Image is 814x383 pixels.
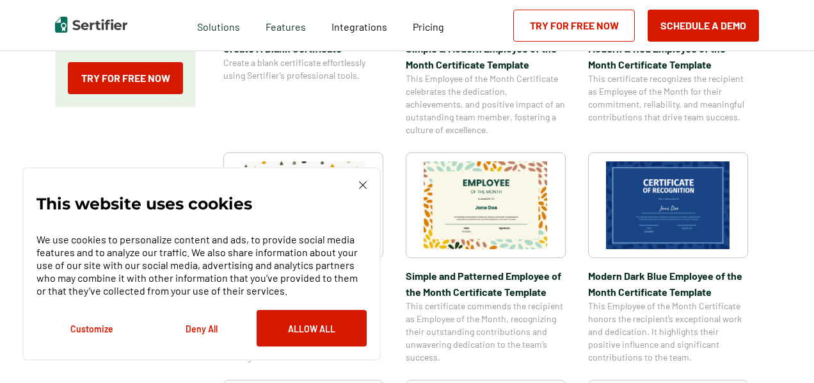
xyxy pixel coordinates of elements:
span: Create a blank certificate effortlessly using Sertifier’s professional tools. [223,56,383,82]
span: This certificate commends the recipient as Employee of the Month, recognizing their outstanding c... [406,300,566,364]
span: Features [266,17,306,33]
p: This website uses cookies [36,197,252,210]
img: Sertifier | Digital Credentialing Platform [55,17,127,33]
span: Modern & Red Employee of the Month Certificate Template [588,40,748,72]
img: Modern Dark Blue Employee of the Month Certificate Template [606,161,730,249]
span: Modern Dark Blue Employee of the Month Certificate Template [588,268,748,300]
span: Integrations [331,20,387,33]
button: Schedule a Demo [648,10,759,42]
span: Solutions [197,17,240,33]
button: Allow All [257,310,367,346]
a: Simple & Colorful Employee of the Month Certificate TemplateSimple & Colorful Employee of the Mon... [223,152,383,364]
span: This certificate recognizes the recipient as Employee of the Month for their commitment, reliabil... [588,72,748,124]
a: Modern Dark Blue Employee of the Month Certificate TemplateModern Dark Blue Employee of the Month... [588,152,748,364]
a: Try for Free Now [68,62,183,94]
span: Simple & Modern Employee of the Month Certificate Template [406,40,566,72]
button: Deny All [147,310,257,346]
a: Pricing [413,17,444,33]
img: Simple & Colorful Employee of the Month Certificate Template [241,161,365,249]
img: Cookie Popup Close [359,181,367,189]
img: Simple and Patterned Employee of the Month Certificate Template [424,161,548,249]
span: This Employee of the Month Certificate honors the recipient’s exceptional work and dedication. It... [588,300,748,364]
p: We use cookies to personalize content and ads, to provide social media features and to analyze ou... [36,233,367,297]
a: Try for Free Now [513,10,635,42]
span: Pricing [413,20,444,33]
button: Customize [36,310,147,346]
a: Simple and Patterned Employee of the Month Certificate TemplateSimple and Patterned Employee of t... [406,152,566,364]
span: Simple and Patterned Employee of the Month Certificate Template [406,268,566,300]
span: This Employee of the Month Certificate celebrates the dedication, achievements, and positive impa... [406,72,566,136]
a: Integrations [331,17,387,33]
